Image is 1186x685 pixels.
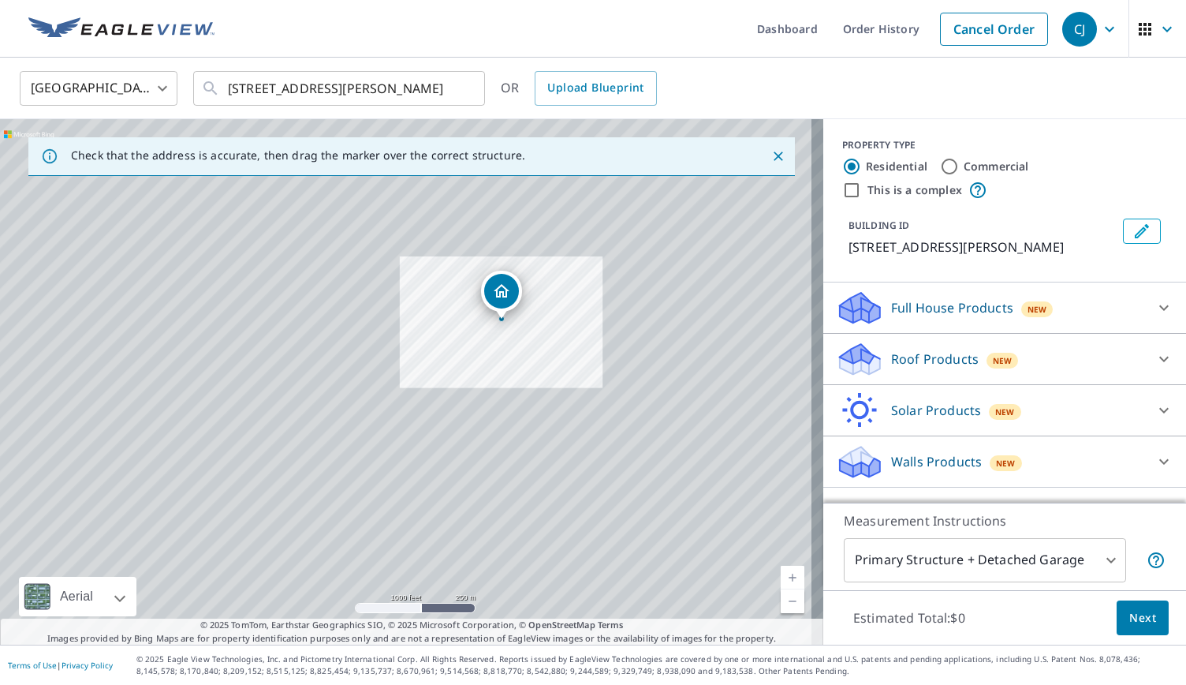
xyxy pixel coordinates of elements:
[842,138,1167,152] div: PROPERTY TYPE
[848,219,909,232] p: BUILDING ID
[1027,303,1047,316] span: New
[20,66,177,110] div: [GEOGRAPHIC_DATA]
[1117,601,1169,636] button: Next
[501,71,657,106] div: OR
[55,577,98,616] div: Aerial
[528,619,595,631] a: OpenStreetMap
[1123,219,1161,244] button: Edit building 1
[848,238,1117,256] p: [STREET_ADDRESS][PERSON_NAME]
[535,71,656,106] a: Upload Blueprint
[8,660,57,671] a: Terms of Use
[891,350,979,369] p: Roof Products
[200,619,624,632] span: © 2025 TomTom, Earthstar Geographics SIO, © 2025 Microsoft Corporation, ©
[781,566,804,590] a: Current Level 15, Zoom In
[768,146,789,167] button: Close
[547,78,643,98] span: Upload Blueprint
[228,66,453,110] input: Search by address or latitude-longitude
[996,457,1016,470] span: New
[891,298,1013,317] p: Full House Products
[8,661,113,670] p: |
[1147,551,1165,570] span: Your report will include the primary structure and a detached garage if one exists.
[993,354,1013,367] span: New
[836,289,1173,327] div: Full House ProductsNew
[71,148,525,163] p: Check that the address is accurate, then drag the marker over the correct structure.
[844,538,1126,582] div: Primary Structure + Detached Garage
[598,619,624,631] a: Terms
[891,401,981,420] p: Solar Products
[781,590,804,613] a: Current Level 15, Zoom Out
[1062,12,1097,47] div: CJ
[28,17,214,41] img: EV Logo
[836,443,1173,481] div: Walls ProductsNew
[19,577,136,616] div: Aerial
[964,159,1029,174] label: Commercial
[940,13,1048,46] a: Cancel Order
[867,182,962,198] label: This is a complex
[836,340,1173,378] div: Roof ProductsNew
[836,391,1173,429] div: Solar ProductsNew
[62,660,113,671] a: Privacy Policy
[481,271,522,320] div: Dropped pin, building 1, Residential property, 3360 Westport Dr Jefferson, MD 21755
[891,452,982,471] p: Walls Products
[1129,608,1156,628] span: Next
[841,601,978,635] p: Estimated Total: $0
[136,653,1178,677] p: © 2025 Eagle View Technologies, Inc. and Pictometry International Corp. All Rights Reserved. Repo...
[995,406,1015,418] span: New
[844,511,1165,530] p: Measurement Instructions
[866,159,927,174] label: Residential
